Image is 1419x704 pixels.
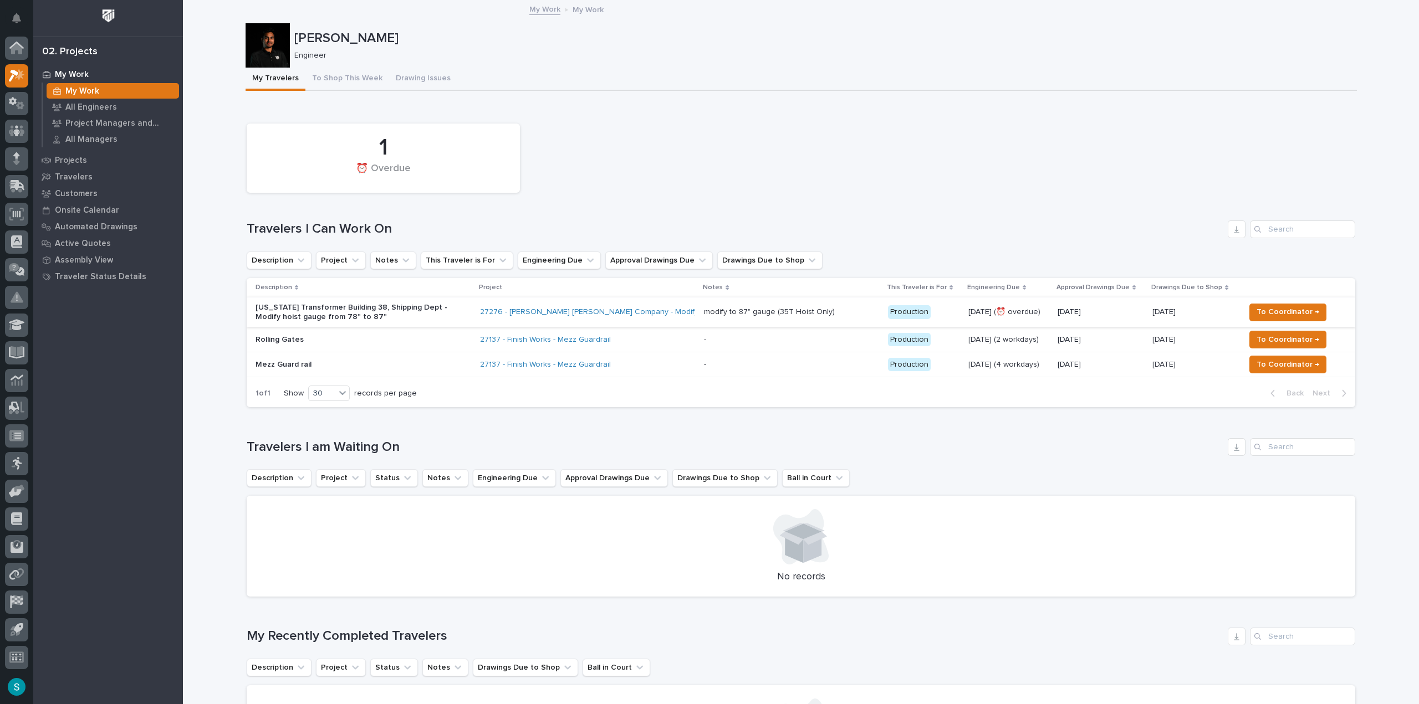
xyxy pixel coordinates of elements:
a: Traveler Status Details [33,268,183,285]
p: 1 of 1 [247,380,279,407]
p: [DATE] [1152,305,1178,317]
p: Description [256,281,292,294]
div: Production [888,358,931,372]
button: Description [247,251,312,269]
tr: Rolling Gates27137 - Finish Works - Mezz Guardrail - Production[DATE] (2 workdays)[DATE][DATE][DA... [247,327,1355,352]
button: Ball in Court [782,469,850,487]
p: Rolling Gates [256,335,450,345]
a: Project Managers and Engineers [43,115,183,131]
button: Drawings Due to Shop [672,469,778,487]
p: [DATE] (⏰ overdue) [968,307,1049,317]
div: - [704,335,706,345]
div: - [704,360,706,369]
p: Customers [55,189,98,199]
p: Drawings Due to Shop [1151,281,1222,294]
p: Project [479,281,502,294]
span: To Coordinator → [1257,358,1319,371]
img: Workspace Logo [98,6,119,26]
a: Customers [33,185,183,202]
a: Automated Drawings [33,218,183,235]
p: Engineering Due [967,281,1020,294]
p: [DATE] (4 workdays) [968,360,1049,369]
h1: Travelers I Can Work On [247,221,1223,237]
a: 27137 - Finish Works - Mezz Guardrail [480,335,611,345]
button: Status [370,469,418,487]
button: Notifications [5,7,28,30]
button: Engineering Due [473,469,556,487]
button: Notes [422,469,468,487]
p: Notes [703,281,723,294]
p: [DATE] (2 workdays) [968,335,1049,345]
p: records per page [354,389,417,398]
p: [PERSON_NAME] [294,30,1352,47]
button: Project [316,659,366,676]
input: Search [1250,220,1355,238]
button: Approval Drawings Due [605,251,713,269]
p: My Work [573,3,604,15]
a: 27276 - [PERSON_NAME] [PERSON_NAME] Company - Modify gauge to 87" [480,307,747,317]
button: Project [316,469,366,487]
button: Back [1262,388,1308,398]
p: [DATE] [1058,335,1144,345]
p: Approval Drawings Due [1056,281,1130,294]
p: Show [284,389,304,398]
p: [DATE] [1058,360,1144,369]
a: Projects [33,152,183,168]
p: My Work [65,86,99,96]
div: Notifications [14,13,28,31]
p: My Work [55,70,89,80]
tr: Mezz Guard rail27137 - Finish Works - Mezz Guardrail - Production[DATE] (4 workdays)[DATE][DATE][... [247,352,1355,377]
p: Onsite Calendar [55,205,119,215]
button: Approval Drawings Due [560,469,668,487]
button: Project [316,251,366,269]
a: 27137 - Finish Works - Mezz Guardrail [480,360,611,369]
input: Search [1250,438,1355,456]
button: To Shop This Week [305,68,389,91]
tr: [US_STATE] Transformer Building 38, Shipping Dept - Modify hoist gauge from 78" to 87"27276 - [PE... [247,297,1355,327]
button: Drawings Due to Shop [473,659,578,676]
a: Active Quotes [33,235,183,251]
button: Engineering Due [518,251,601,269]
button: Description [247,659,312,676]
p: No records [260,571,1342,583]
p: Traveler Status Details [55,272,146,282]
button: To Coordinator → [1249,304,1326,321]
button: Drawing Issues [389,68,457,91]
button: To Coordinator → [1249,356,1326,373]
a: All Managers [43,131,183,147]
button: Ball in Court [583,659,650,676]
span: To Coordinator → [1257,305,1319,318]
p: [DATE] [1152,333,1178,345]
button: Notes [370,251,416,269]
div: 1 [266,134,501,162]
span: Next [1313,388,1337,398]
a: My Work [33,66,183,83]
p: Mezz Guard rail [256,360,450,369]
div: Production [888,333,931,347]
p: [DATE] [1152,358,1178,369]
h1: My Recently Completed Travelers [247,628,1223,644]
a: Travelers [33,168,183,185]
p: Travelers [55,172,93,182]
a: Onsite Calendar [33,202,183,218]
p: All Managers [65,135,118,145]
p: Assembly View [55,255,113,265]
a: All Engineers [43,99,183,115]
p: [DATE] [1058,307,1144,317]
button: Next [1308,388,1355,398]
input: Search [1250,628,1355,645]
span: To Coordinator → [1257,333,1319,346]
button: Status [370,659,418,676]
div: 30 [309,388,335,399]
button: This Traveler is For [421,251,513,269]
div: modify to 87" gauge (35T Hoist Only) [704,307,835,317]
p: Projects [55,156,87,166]
p: Active Quotes [55,239,111,249]
p: Automated Drawings [55,222,137,232]
button: Drawings Due to Shop [717,251,823,269]
p: [US_STATE] Transformer Building 38, Shipping Dept - Modify hoist gauge from 78" to 87" [256,303,450,322]
a: My Work [43,83,183,99]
